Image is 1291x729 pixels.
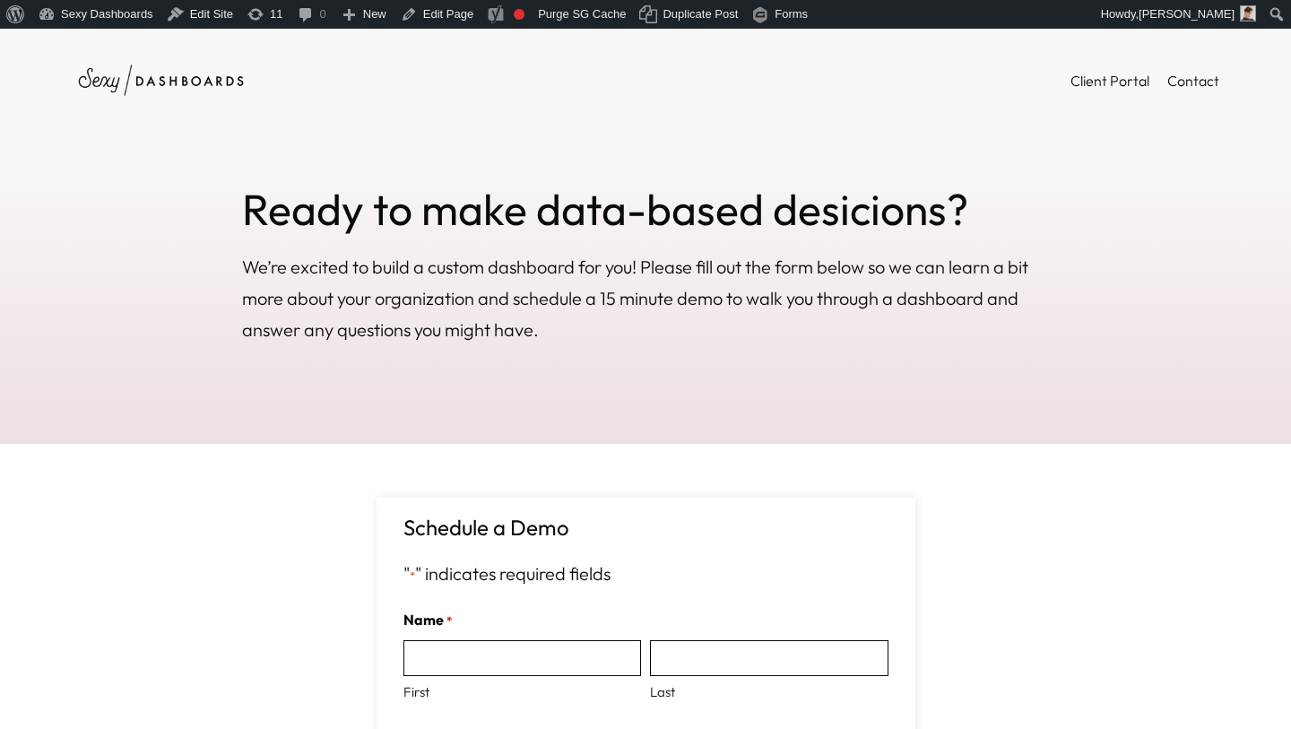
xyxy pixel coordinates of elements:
div: Focus keyphrase not set [514,9,524,20]
label: First [403,676,641,704]
h2: Ready to make data-based desicions? [242,186,1049,233]
p: We’re excited to build a custom dashboard for you! Please fill out the form below so we can learn... [242,251,1049,345]
a: Contact [1167,68,1219,93]
span: Contact [1167,72,1219,90]
legend: Name [403,607,452,632]
img: Sexy Dashboards [72,56,251,105]
span: [PERSON_NAME] [1139,7,1235,21]
a: Client Portal [1070,68,1149,93]
nav: Header Menu [1070,68,1219,93]
p: " " indicates required fields [403,558,888,589]
h2: Schedule a Demo [403,516,888,539]
label: Last [650,676,888,704]
span: Client Portal [1070,72,1149,90]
